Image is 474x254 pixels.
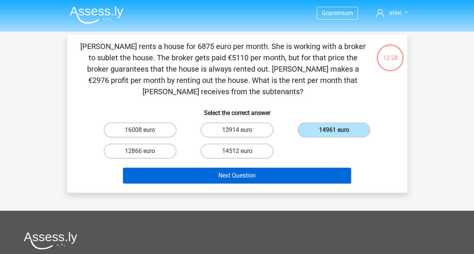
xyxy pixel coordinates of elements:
div: 12:28 [376,44,404,63]
a: Gopremium [317,8,357,18]
img: Assessly [70,6,123,24]
label: 14512 euro [201,144,273,159]
p: [PERSON_NAME] rents a house for 6875 euro per month. She is working with a broker to sublet the h... [79,41,367,97]
label: 14961 euro [298,122,370,138]
h6: Select the correct answer [79,103,395,116]
button: Next Question [123,168,351,184]
span: premium [329,9,353,17]
img: Assessly logo [24,232,77,249]
span: alexi [389,9,401,16]
label: 13914 euro [201,122,273,138]
label: 12866 euro [104,144,176,159]
span: Go [322,9,329,17]
label: 16008 euro [104,122,176,138]
a: alexi [373,8,410,17]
